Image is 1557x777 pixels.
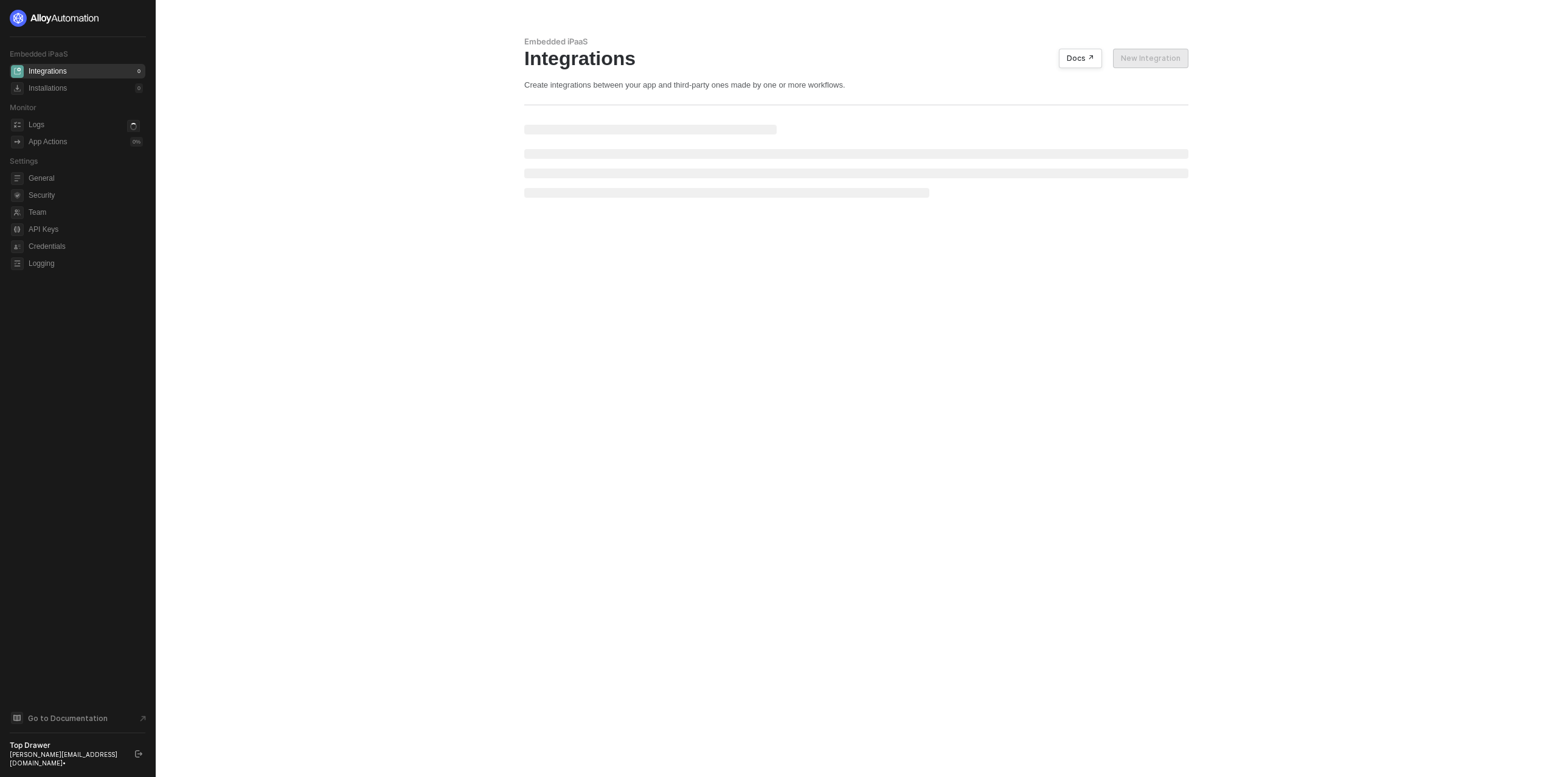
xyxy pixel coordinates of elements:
div: [PERSON_NAME][EMAIL_ADDRESS][DOMAIN_NAME] • [10,750,124,767]
span: icon-logs [11,119,24,131]
span: Team [29,205,143,220]
div: Installations [29,83,67,94]
div: Create integrations between your app and third-party ones made by one or more workflows. [524,80,1188,90]
div: Integrations [524,47,1188,70]
span: icon-loader [127,120,140,133]
button: Docs ↗ [1059,49,1102,68]
span: Embedded iPaaS [10,49,68,58]
div: App Actions [29,137,67,147]
span: team [11,206,24,219]
div: 0 [135,66,143,76]
div: Docs ↗ [1067,54,1094,63]
span: documentation [11,712,23,724]
span: logging [11,257,24,270]
span: logout [135,750,142,758]
img: logo [10,10,100,27]
span: icon-app-actions [11,136,24,148]
span: Go to Documentation [28,713,108,723]
a: logo [10,10,145,27]
span: General [29,171,143,186]
span: Security [29,188,143,203]
button: New Integration [1113,49,1188,68]
span: api-key [11,223,24,236]
span: document-arrow [137,713,149,725]
span: security [11,189,24,202]
div: Integrations [29,66,67,77]
div: 0 [135,83,143,93]
span: integrations [11,65,24,78]
span: Settings [10,156,38,166]
div: Embedded iPaaS [524,37,1188,47]
span: installations [11,82,24,95]
span: general [11,172,24,185]
a: Knowledge Base [10,711,146,725]
div: Top Drawer [10,740,124,750]
div: 0 % [130,137,143,147]
span: Monitor [10,103,36,112]
span: Credentials [29,239,143,254]
span: Logging [29,256,143,271]
div: Logs [29,120,44,130]
span: credentials [11,240,24,253]
span: API Keys [29,222,143,237]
